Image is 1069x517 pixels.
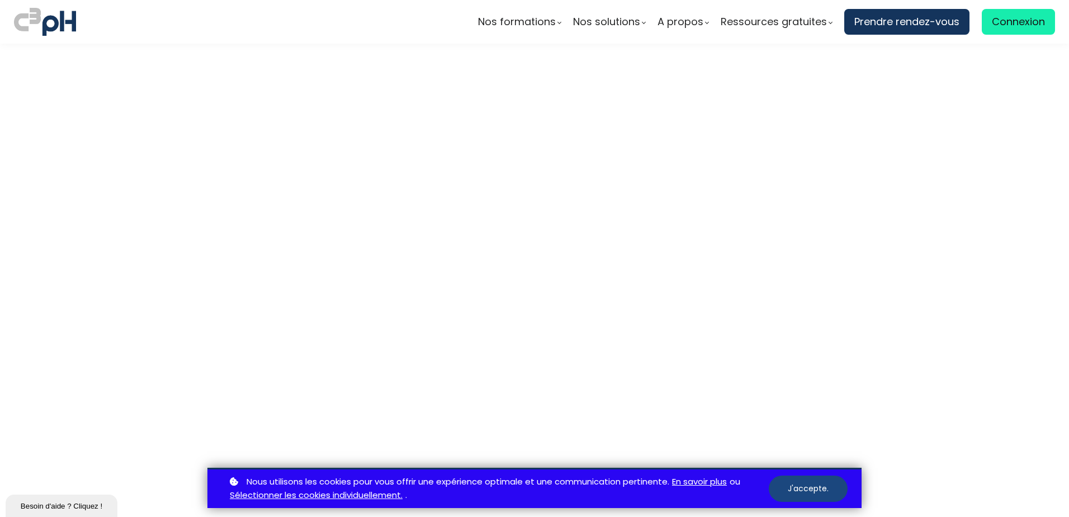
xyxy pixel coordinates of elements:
span: Nos solutions [573,13,640,30]
a: En savoir plus [672,475,727,489]
a: Prendre rendez-vous [844,9,969,35]
a: Connexion [982,9,1055,35]
span: Prendre rendez-vous [854,13,959,30]
iframe: chat widget [6,492,120,517]
span: Nos formations [478,13,556,30]
p: ou . [227,475,769,503]
span: Connexion [992,13,1045,30]
a: Sélectionner les cookies individuellement. [230,488,403,502]
span: Ressources gratuites [721,13,827,30]
button: J'accepte. [769,476,848,502]
span: A propos [658,13,703,30]
img: logo C3PH [14,6,76,38]
span: Nous utilisons les cookies pour vous offrir une expérience optimale et une communication pertinente. [247,475,669,489]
